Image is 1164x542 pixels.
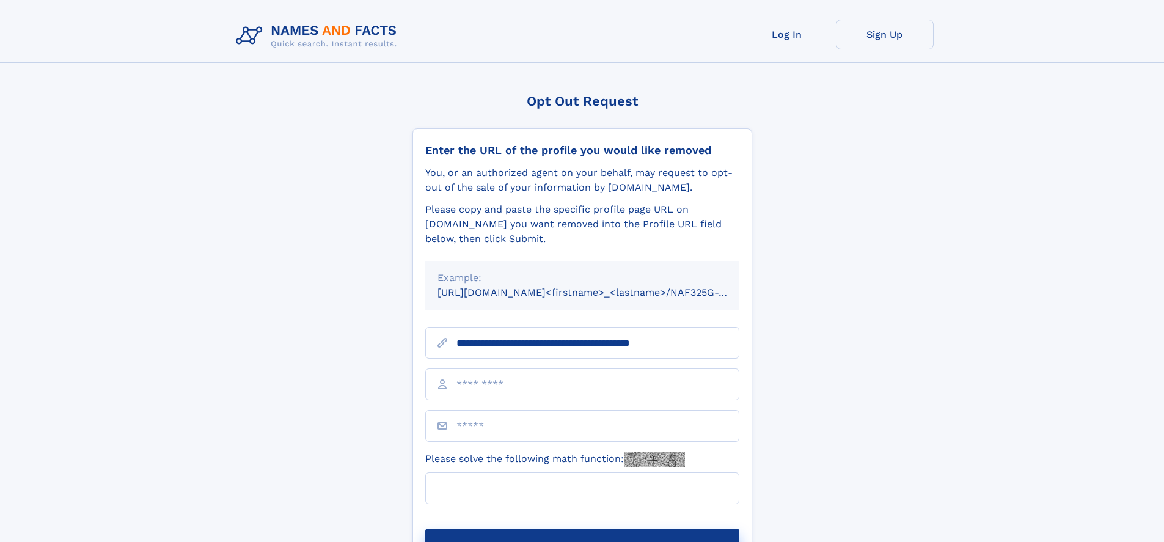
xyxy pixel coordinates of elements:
div: Opt Out Request [412,93,752,109]
label: Please solve the following math function: [425,452,685,467]
div: You, or an authorized agent on your behalf, may request to opt-out of the sale of your informatio... [425,166,739,195]
div: Please copy and paste the specific profile page URL on [DOMAIN_NAME] you want removed into the Pr... [425,202,739,246]
div: Example: [437,271,727,285]
a: Sign Up [836,20,934,49]
div: Enter the URL of the profile you would like removed [425,144,739,157]
img: Logo Names and Facts [231,20,407,53]
small: [URL][DOMAIN_NAME]<firstname>_<lastname>/NAF325G-xxxxxxxx [437,287,763,298]
a: Log In [738,20,836,49]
